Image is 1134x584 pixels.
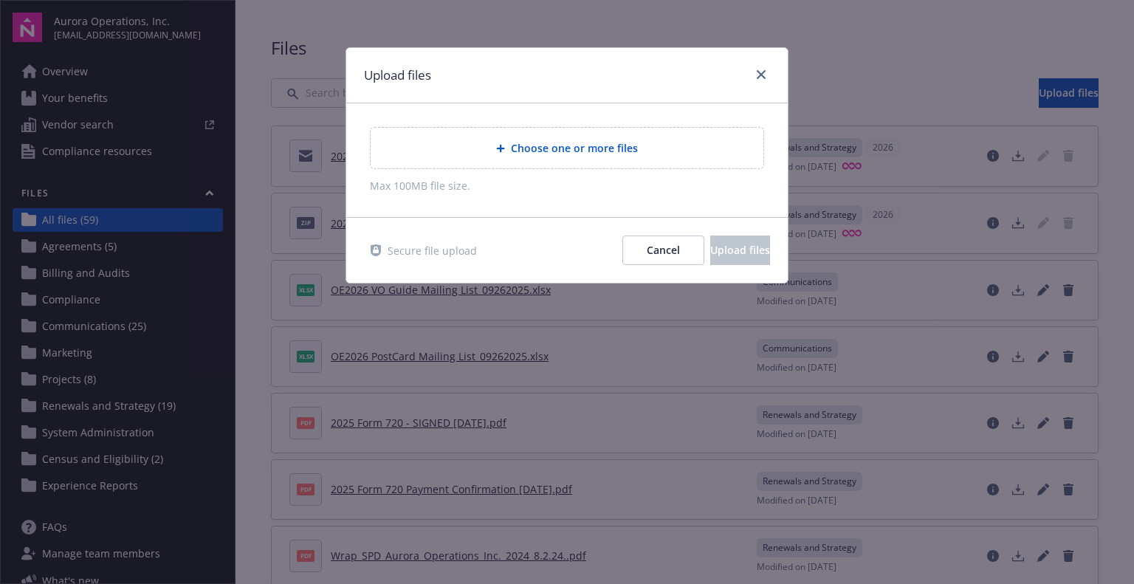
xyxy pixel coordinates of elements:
[752,66,770,83] a: close
[622,236,704,265] button: Cancel
[370,127,764,169] div: Choose one or more files
[647,243,680,257] span: Cancel
[370,178,764,193] span: Max 100MB file size.
[388,243,477,258] span: Secure file upload
[710,243,770,257] span: Upload files
[710,236,770,265] button: Upload files
[364,66,431,85] h1: Upload files
[511,140,638,156] span: Choose one or more files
